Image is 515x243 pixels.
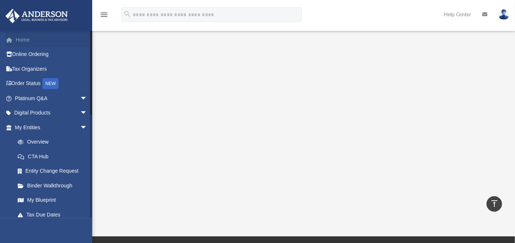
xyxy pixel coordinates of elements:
i: vertical_align_top [490,199,499,208]
img: User Pic [498,9,509,20]
i: menu [100,10,108,19]
a: Digital Productsarrow_drop_down [5,106,98,120]
img: Anderson Advisors Platinum Portal [3,9,70,23]
span: arrow_drop_down [80,120,95,135]
a: vertical_align_top [487,196,502,212]
a: Online Ordering [5,47,98,62]
a: Home [5,32,98,47]
a: My Blueprint [10,193,95,208]
a: Tax Due Dates [10,207,98,222]
a: Tax Organizers [5,61,98,76]
a: Overview [10,135,98,149]
a: CTA Hub [10,149,98,164]
a: Entity Change Request [10,164,98,179]
a: Platinum Q&Aarrow_drop_down [5,91,98,106]
a: My Entitiesarrow_drop_down [5,120,98,135]
a: Binder Walkthrough [10,178,98,193]
span: arrow_drop_down [80,91,95,106]
a: Order StatusNEW [5,76,98,91]
i: search [123,10,131,18]
a: menu [100,14,108,19]
div: NEW [42,78,59,89]
span: arrow_drop_down [80,106,95,121]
